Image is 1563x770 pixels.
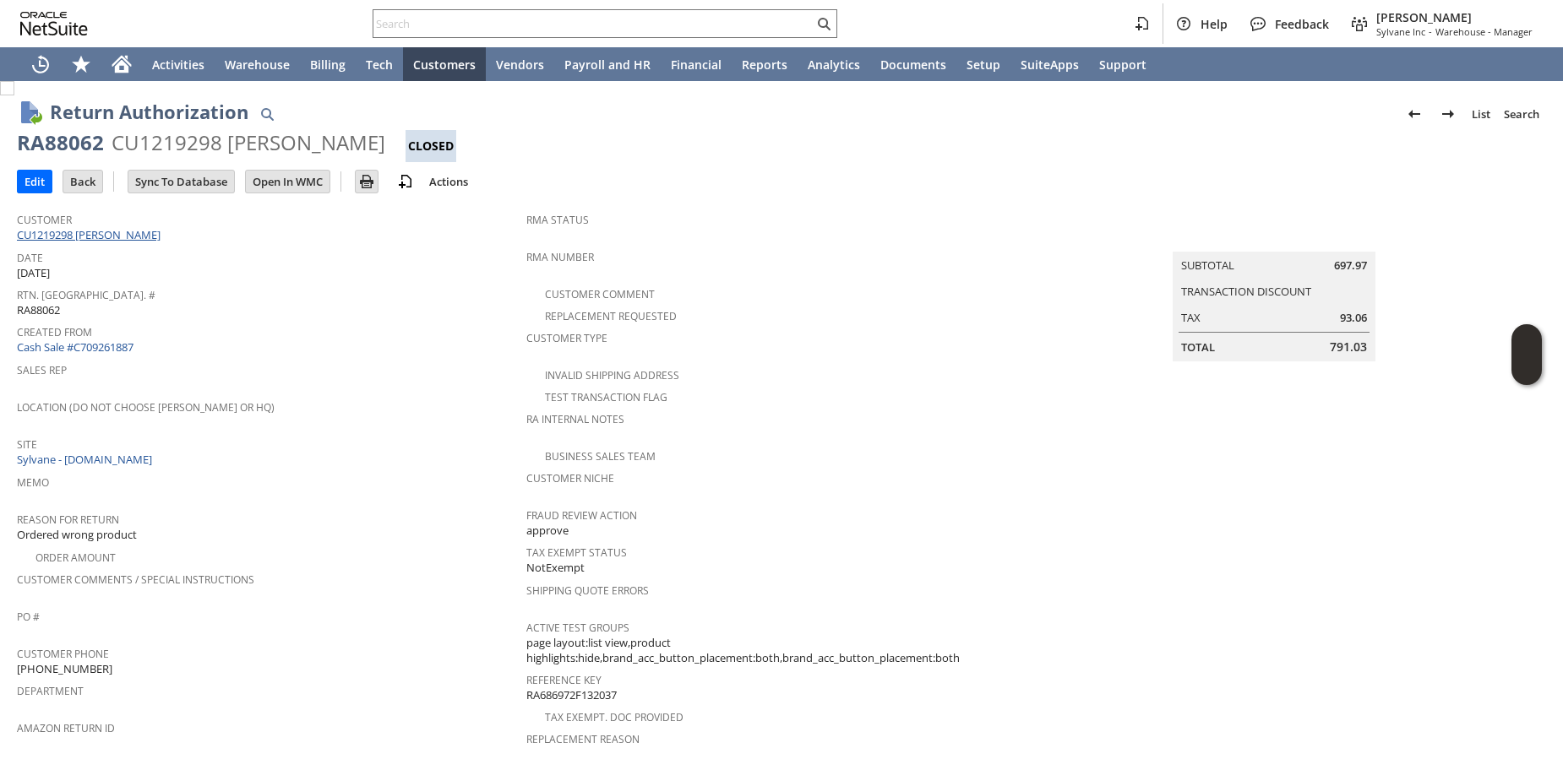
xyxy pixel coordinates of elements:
[1021,57,1079,73] span: SuiteApps
[310,57,346,73] span: Billing
[880,57,946,73] span: Documents
[356,47,403,81] a: Tech
[17,129,104,156] div: RA88062
[526,635,1027,666] span: page layout:list view,product highlights:hide,brand_acc_button_placement:both,brand_acc_button_pl...
[152,57,204,73] span: Activities
[373,14,814,34] input: Search
[671,57,722,73] span: Financial
[545,287,655,301] a: Customer Comment
[545,449,656,464] a: Business Sales Team
[661,47,732,81] a: Financial
[496,57,544,73] span: Vendors
[1089,47,1157,81] a: Support
[30,54,51,74] svg: Recent Records
[1340,310,1367,326] span: 93.06
[526,673,602,687] a: Reference Key
[1173,225,1375,252] caption: Summary
[403,47,486,81] a: Customers
[1181,339,1215,355] a: Total
[17,339,133,355] a: Cash Sale #C709261887
[545,309,677,323] a: Replacement Requested
[17,610,40,624] a: PO #
[967,57,1000,73] span: Setup
[17,400,275,415] a: Location (Do Not Choose [PERSON_NAME] or HQ)
[17,288,155,302] a: Rtn. [GEOGRAPHIC_DATA]. #
[526,621,629,635] a: Active Test Groups
[142,47,215,81] a: Activities
[1376,9,1533,25] span: [PERSON_NAME]
[742,57,787,73] span: Reports
[1181,258,1234,273] a: Subtotal
[526,687,617,703] span: RA686972F132037
[17,363,67,377] a: Sales Rep
[1275,16,1329,32] span: Feedback
[1497,100,1546,127] a: Search
[17,661,112,677] span: [PHONE_NUMBER]
[526,471,614,485] a: Customer Niche
[526,523,569,539] span: approve
[20,12,88,35] svg: logo
[17,647,109,661] a: Customer Phone
[554,47,661,81] a: Payroll and HR
[1438,104,1458,124] img: Next
[1181,284,1311,299] a: Transaction Discount
[413,57,476,73] span: Customers
[101,47,142,81] a: Home
[225,57,290,73] span: Warehouse
[526,583,649,598] a: Shipping Quote Errors
[17,265,50,281] span: [DATE]
[71,54,91,74] svg: Shortcuts
[128,171,234,192] input: Sync To Database
[35,550,116,565] a: Order Amount
[17,527,137,543] span: Ordered wrong product
[814,14,834,34] svg: Search
[1201,16,1228,32] span: Help
[17,721,115,735] a: Amazon Return ID
[20,47,61,81] a: Recent Records
[526,412,624,426] a: RA Internal Notes
[1465,100,1497,127] a: List
[366,57,393,73] span: Tech
[526,560,585,576] span: NotExempt
[545,390,667,404] a: Test Transaction Flag
[357,171,377,192] img: Print
[50,98,248,126] h1: Return Authorization
[526,732,640,746] a: Replacement reason
[300,47,356,81] a: Billing
[870,47,956,81] a: Documents
[395,171,416,192] img: add-record.svg
[808,57,860,73] span: Analytics
[18,171,52,192] input: Edit
[17,325,92,339] a: Created From
[545,368,679,382] a: Invalid Shipping Address
[526,331,607,345] a: Customer Type
[61,47,101,81] div: Shortcuts
[17,572,254,587] a: Customer Comments / Special Instructions
[564,57,651,73] span: Payroll and HR
[1376,25,1425,38] span: Sylvane Inc
[17,684,84,698] a: Department
[356,171,378,192] input: Print
[406,130,456,162] div: Closed
[17,452,156,467] a: Sylvane - [DOMAIN_NAME]
[526,508,637,523] a: Fraud Review Action
[1181,310,1201,325] a: Tax
[1330,339,1367,355] span: 791.03
[17,251,43,265] a: Date
[526,545,627,560] a: Tax Exempt Status
[486,47,554,81] a: Vendors
[1099,57,1146,73] span: Support
[17,512,119,527] a: Reason For Return
[545,710,683,724] a: Tax Exempt. Doc Provided
[798,47,870,81] a: Analytics
[732,47,798,81] a: Reports
[215,47,300,81] a: Warehouse
[246,171,329,192] input: Open In WMC
[526,213,589,227] a: RMA Status
[1010,47,1089,81] a: SuiteApps
[17,437,37,452] a: Site
[17,213,72,227] a: Customer
[1429,25,1432,38] span: -
[63,171,102,192] input: Back
[1435,25,1533,38] span: Warehouse - Manager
